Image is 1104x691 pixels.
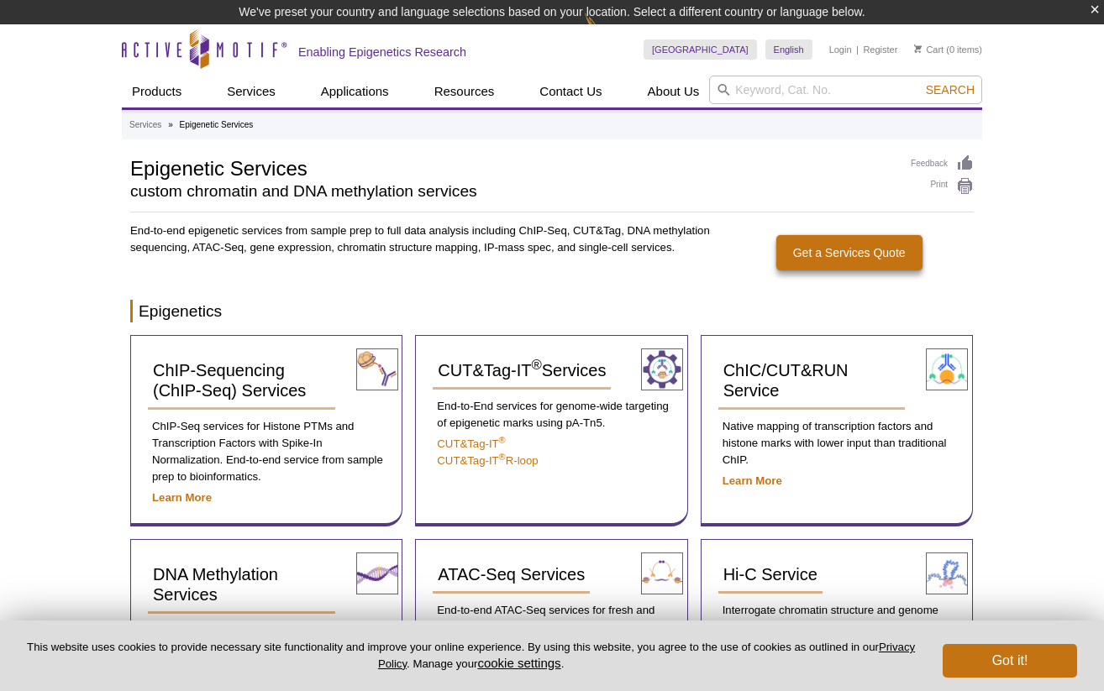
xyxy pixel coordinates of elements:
[921,82,980,97] button: Search
[723,361,849,400] span: ChIC/CUT&RUN Service
[153,361,306,400] span: ChIP-Sequencing (ChIP-Seq) Services
[437,454,538,467] a: CUT&Tag-IT®R-loop
[356,552,398,594] img: DNA Methylation Services
[130,300,974,322] h2: Epigenetics
[148,418,385,485] p: ChIP-Seq services for Histone PTMs and Transcription Factors with Spike-In Normalization. End-to-...
[765,39,812,60] a: English
[914,39,982,60] li: (0 items)
[438,565,585,584] span: ATAC-Seq Services
[179,120,253,129] li: Epigenetic Services
[298,44,466,60] h2: Enabling Epigenetics Research
[433,398,670,432] p: End-to-End services for genome-wide targeting of epigenetic marks using pA-Tn5.
[723,565,817,584] span: Hi-C Service
[718,557,823,594] a: Hi-C Service
[926,348,968,390] img: ChIC/CUT&RUN Service
[433,602,670,636] p: End-to-end ATAC-Seq services for fresh and fixed samples.
[829,44,852,55] a: Login
[718,418,955,469] p: Native mapping of transcription factors and histone marks with lower input than traditional ChIP.
[499,452,506,462] sup: ®
[122,76,192,107] a: Products
[129,118,161,133] a: Services
[437,437,505,450] a: CUT&Tag-IT®
[914,44,922,53] img: Your Cart
[168,120,173,129] li: »
[148,353,335,410] a: ChIP-Sequencing (ChIP-Seq) Services
[424,76,505,107] a: Resources
[153,565,278,604] span: DNA Methylation Services
[943,644,1077,678] button: Got it!
[776,235,923,270] a: Get a Services Quote
[433,557,590,594] a: ATAC-Seq Services
[644,39,757,60] a: [GEOGRAPHIC_DATA]
[856,39,859,60] li: |
[709,76,982,104] input: Keyword, Cat. No.
[585,13,629,52] img: Change Here
[914,44,944,55] a: Cart
[27,640,915,672] p: This website uses cookies to provide necessary site functionality and improve your online experie...
[531,357,541,373] sup: ®
[638,76,710,107] a: About Us
[356,348,398,390] img: ChIP-Seq Services
[911,154,974,173] a: Feedback
[911,177,974,196] a: Print
[641,348,683,390] img: CUT&Tag-IT® Services
[148,557,335,614] a: DNA Methylation Services
[499,435,506,445] sup: ®
[926,83,975,97] span: Search
[130,154,894,180] h1: Epigenetic Services
[718,353,906,410] a: ChIC/CUT&RUN Service
[378,641,915,669] a: Privacy Policy
[438,361,606,380] span: CUT&Tag-IT Services
[433,353,611,390] a: CUT&Tag-IT®Services
[130,222,712,256] p: End-to-end epigenetic services from sample prep to full data analysis including ChIP-Seq, CUT&Tag...
[718,602,955,669] p: Interrogate chromatin structure and genome organization within the 3D nuclear space. Map all inte...
[641,552,683,594] img: ATAC-Seq Services
[863,44,897,55] a: Register
[217,76,286,107] a: Services
[477,656,560,670] button: cookie settings
[311,76,399,107] a: Applications
[130,184,894,199] h2: custom chromatin and DNA methylation services
[152,491,212,504] a: Learn More
[723,474,782,487] a: Learn More
[926,552,968,594] img: Hi-C Service
[529,76,612,107] a: Contact Us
